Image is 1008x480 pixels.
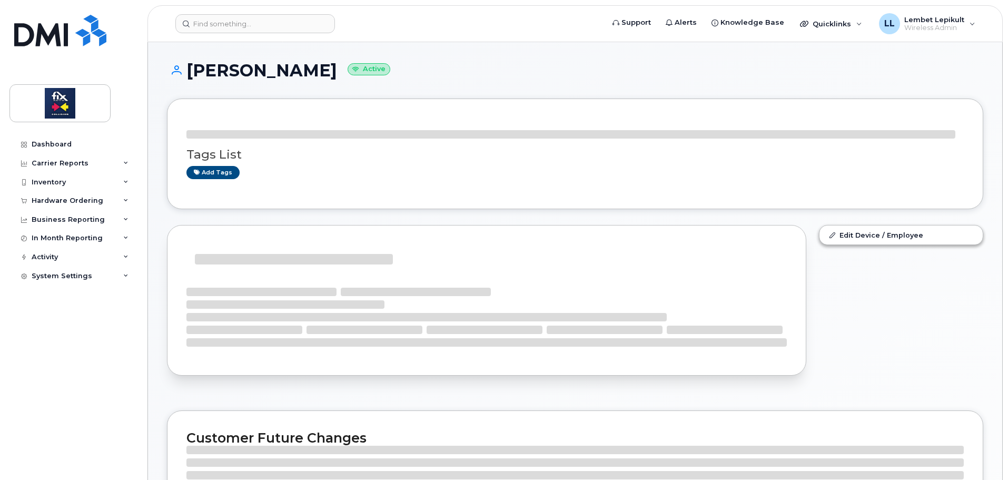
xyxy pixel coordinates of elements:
h2: Customer Future Changes [186,430,964,446]
a: Edit Device / Employee [819,226,983,244]
h3: Tags List [186,148,964,161]
small: Active [348,63,390,75]
h1: [PERSON_NAME] [167,61,983,80]
a: Add tags [186,166,240,179]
